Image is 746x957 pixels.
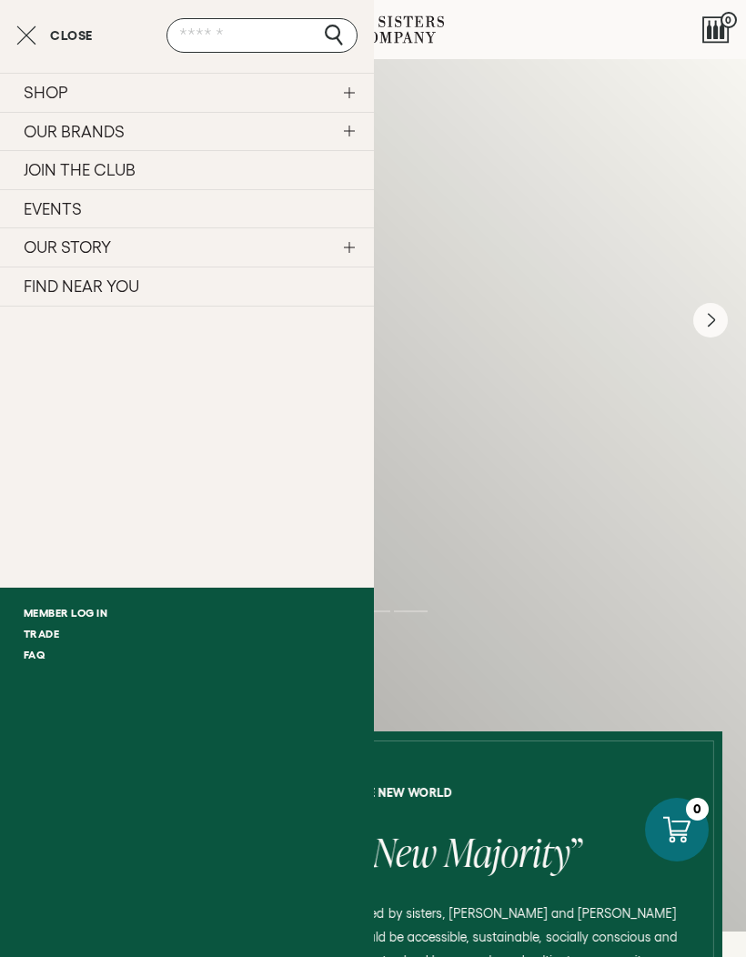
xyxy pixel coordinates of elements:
div: 0 [686,798,709,821]
button: Next [693,303,728,337]
span: Majority [445,825,570,879]
span: New [373,825,437,879]
button: Close cart [16,25,93,46]
li: Page dot 3 [394,610,428,612]
span: Close [50,29,93,42]
h6: Wine for the new world [36,786,710,799]
span: 0 [721,12,737,28]
span: ” [570,825,584,879]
